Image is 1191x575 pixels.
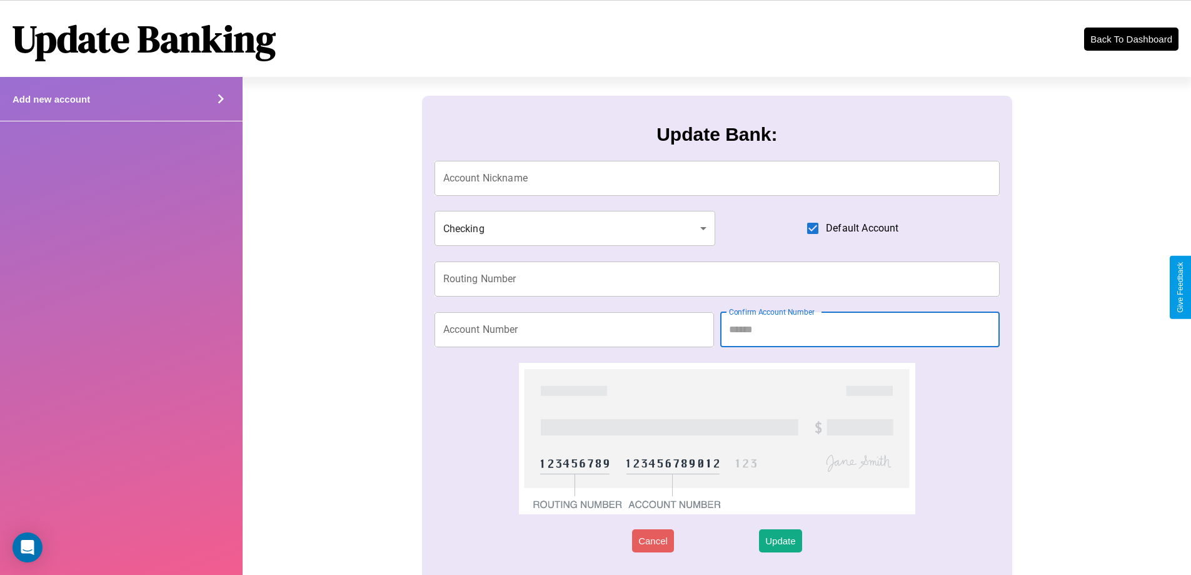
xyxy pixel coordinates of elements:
[656,124,777,145] h3: Update Bank:
[519,363,915,514] img: check
[729,307,815,317] label: Confirm Account Number
[1176,262,1185,313] div: Give Feedback
[826,221,898,236] span: Default Account
[13,532,43,562] div: Open Intercom Messenger
[632,529,674,552] button: Cancel
[13,13,276,64] h1: Update Banking
[759,529,802,552] button: Update
[13,94,90,104] h4: Add new account
[435,211,716,246] div: Checking
[1084,28,1178,51] button: Back To Dashboard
